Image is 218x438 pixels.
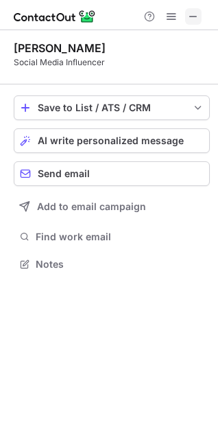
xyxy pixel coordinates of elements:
div: Social Media Influencer [14,56,210,69]
button: Find work email [14,227,210,246]
button: AI write personalized message [14,128,210,153]
button: Send email [14,161,210,186]
span: Notes [36,258,204,270]
span: Send email [38,168,90,179]
span: Find work email [36,231,204,243]
button: Notes [14,255,210,274]
button: save-profile-one-click [14,95,210,120]
div: ‏[PERSON_NAME]‏ [14,41,106,55]
div: Save to List / ATS / CRM [38,102,186,113]
span: Add to email campaign [37,201,146,212]
span: AI write personalized message [38,135,184,146]
img: ContactOut v5.3.10 [14,8,96,25]
button: Add to email campaign [14,194,210,219]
